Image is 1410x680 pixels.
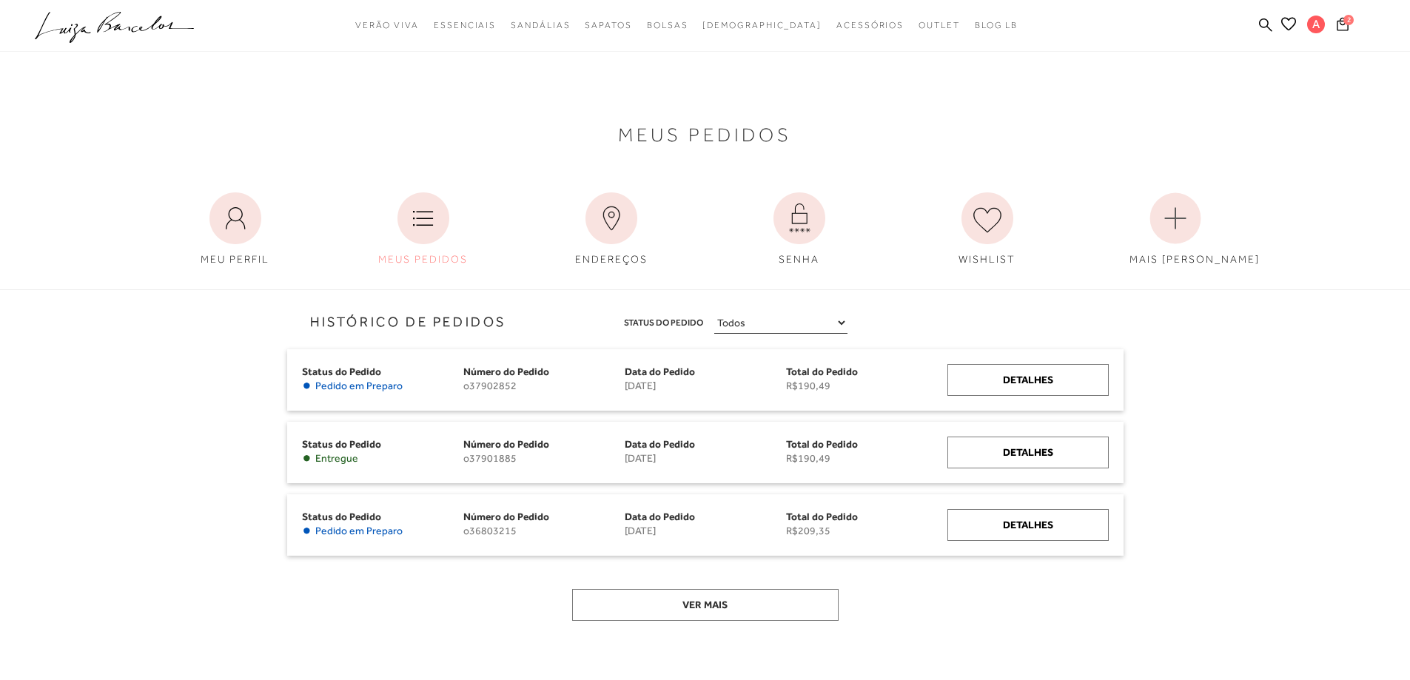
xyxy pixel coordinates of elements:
span: Número do Pedido [463,438,549,450]
a: categoryNavScreenReaderText [511,12,570,39]
button: Ver mais [572,589,839,621]
span: Acessórios [836,20,904,30]
a: categoryNavScreenReaderText [434,12,496,39]
span: MAIS [PERSON_NAME] [1129,253,1260,265]
a: WISHLIST [930,185,1044,275]
span: [DATE] [625,452,786,465]
span: Status do Pedido [302,438,381,450]
a: MEUS PEDIDOS [366,185,480,275]
span: Sapatos [585,20,631,30]
span: A [1307,16,1325,33]
span: Outlet [919,20,960,30]
span: ENDEREÇOS [575,253,648,265]
span: • [302,380,312,392]
span: R$209,35 [786,525,947,537]
span: Número do Pedido [463,366,549,377]
a: Detalhes [947,364,1109,396]
a: Detalhes [947,437,1109,468]
span: R$190,49 [786,452,947,465]
span: Total do Pedido [786,366,858,377]
span: [DATE] [625,380,786,392]
span: Status do Pedido [302,511,381,522]
span: [DATE] [625,525,786,537]
span: WISHLIST [959,253,1015,265]
a: SENHA [742,185,856,275]
span: Sandálias [511,20,570,30]
span: Meus Pedidos [618,127,792,143]
span: o37902852 [463,380,625,392]
span: Essenciais [434,20,496,30]
span: MEUS PEDIDOS [378,253,468,265]
span: Total do Pedido [786,511,858,522]
a: MEU PERFIL [178,185,292,275]
span: Data do Pedido [625,366,695,377]
span: o36803215 [463,525,625,537]
a: categoryNavScreenReaderText [836,12,904,39]
span: R$190,49 [786,380,947,392]
span: Total do Pedido [786,438,858,450]
a: categoryNavScreenReaderText [585,12,631,39]
a: noSubCategoriesText [702,12,822,39]
button: 2 [1332,16,1353,36]
span: o37901885 [463,452,625,465]
span: • [302,452,312,465]
a: categoryNavScreenReaderText [919,12,960,39]
button: A [1300,15,1332,38]
a: categoryNavScreenReaderText [355,12,419,39]
span: Data do Pedido [625,511,695,522]
span: Entregue [315,452,358,465]
span: Pedido em Preparo [315,380,403,392]
a: ENDEREÇOS [554,185,668,275]
span: MEU PERFIL [201,253,269,265]
span: Número do Pedido [463,511,549,522]
span: Status do Pedido [302,366,381,377]
span: Pedido em Preparo [315,525,403,537]
span: Status do Pedido [624,315,703,331]
span: Bolsas [647,20,688,30]
span: • [302,525,312,537]
a: Detalhes [947,509,1109,541]
a: BLOG LB [975,12,1018,39]
span: Verão Viva [355,20,419,30]
span: 2 [1343,15,1354,25]
a: MAIS [PERSON_NAME] [1118,185,1232,275]
a: categoryNavScreenReaderText [647,12,688,39]
span: BLOG LB [975,20,1018,30]
h3: Histórico de Pedidos [11,312,506,332]
span: Data do Pedido [625,438,695,450]
span: SENHA [779,253,819,265]
span: [DEMOGRAPHIC_DATA] [702,20,822,30]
